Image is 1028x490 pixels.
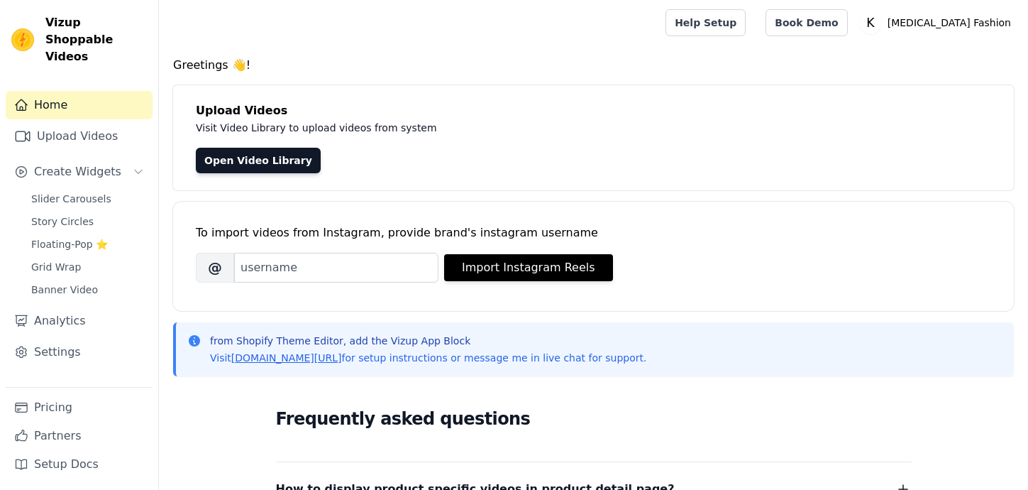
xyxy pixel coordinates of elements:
img: Vizup [11,28,34,51]
a: Partners [6,422,153,450]
a: Open Video Library [196,148,321,173]
input: username [234,253,438,283]
h4: Upload Videos [196,102,991,119]
span: Create Widgets [34,163,121,180]
a: Setup Docs [6,450,153,479]
button: Import Instagram Reels [444,254,613,281]
span: Slider Carousels [31,192,111,206]
span: Banner Video [31,283,98,297]
p: from Shopify Theme Editor, add the Vizup App Block [210,334,646,348]
a: Story Circles [23,212,153,232]
a: Grid Wrap [23,257,153,277]
a: Upload Videos [6,122,153,151]
a: Home [6,91,153,119]
a: Analytics [6,307,153,335]
a: Settings [6,338,153,366]
a: Slider Carousels [23,189,153,209]
a: [DOMAIN_NAME][URL] [231,352,342,364]
a: Book Demo [766,9,847,36]
h2: Frequently asked questions [276,405,912,433]
p: Visit Video Library to upload videos from system [196,119,831,136]
h4: Greetings 👋! [173,57,1014,74]
a: Floating-Pop ⭐ [23,234,153,254]
p: Visit for setup instructions or message me in live chat for support. [210,351,646,365]
span: Story Circles [31,214,94,229]
p: [MEDICAL_DATA] Fashion [882,10,1017,36]
button: Create Widgets [6,158,153,186]
div: To import videos from Instagram, provide brand's instagram username [196,224,991,241]
text: K [866,16,875,30]
a: Banner Video [23,280,153,300]
span: Floating-Pop ⭐ [31,237,108,251]
span: Vizup Shoppable Videos [45,14,147,65]
button: K [MEDICAL_DATA] Fashion [859,10,1017,36]
span: Grid Wrap [31,260,81,274]
a: Help Setup [665,9,746,36]
a: Pricing [6,393,153,422]
span: @ [196,253,234,283]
